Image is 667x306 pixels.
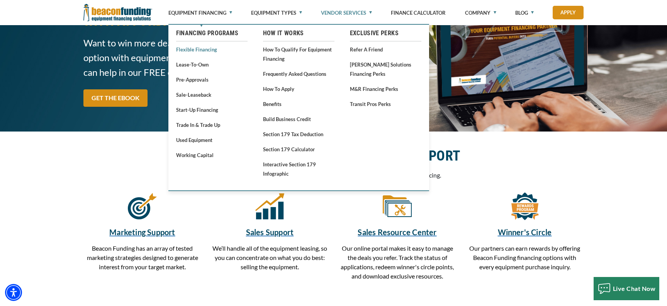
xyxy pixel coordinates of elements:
button: Live Chat Now [594,277,660,300]
a: Used Equipment [176,135,248,145]
a: Refer a Friend [350,44,421,54]
a: Trade In & Trade Up [176,120,248,130]
p: Beacon Funding offers complimentary services to make it easier to offer financing. [83,171,584,180]
a: Sales Resource Center [338,226,457,238]
a: How to Qualify for Equipment Financing [263,44,334,63]
a: Apply [553,6,584,19]
a: Sales Support [255,204,284,212]
a: Sale-Leaseback [176,90,248,99]
a: Start-Up Financing [176,105,248,115]
span: Want to win more deals? Offer your clients an affordable option with equipment financing. See how... [83,36,329,80]
a: Lease-To-Own [176,60,248,69]
img: Winner's Circle [510,191,539,221]
a: Winner's Circle [510,204,539,212]
span: Live Chat Now [613,285,656,292]
a: Marketing Support [83,226,202,238]
a: M&R Financing Perks [350,84,421,94]
a: Section 179 Tax Deduction [263,129,334,139]
a: Marketing Support [128,204,157,212]
a: How to Apply [263,84,334,94]
a: Build Business Credit [263,114,334,124]
a: Winner's Circle [466,226,584,238]
div: Accessibility Menu [5,284,22,301]
a: Benefits [263,99,334,109]
span: Beacon Funding has an array of tested marketing strategies designed to generate interest from you... [87,244,198,270]
a: Section 179 Calculator [263,144,334,154]
a: Frequently Asked Questions [263,69,334,79]
a: Exclusive Perks [350,29,421,38]
h2: PARTNER FINANCING SERVICES & SUPPORT [83,147,584,165]
img: Marketing Support [128,191,157,221]
a: How It Works [263,29,334,38]
a: GET THE EBOOK [83,89,148,107]
a: Interactive Section 179 Infographic [263,159,334,178]
a: Sales Resource Center [383,204,412,212]
img: Sales Resource Center [383,191,412,221]
img: Sales Support [255,191,284,221]
span: We’ll handle all of the equipment leasing, so you can concentrate on what you do best: selling th... [212,244,327,270]
a: Pre-approvals [176,75,248,84]
a: [PERSON_NAME] Solutions Financing Perks [350,60,421,79]
a: Sales Support [211,226,329,238]
span: Our partners can earn rewards by offering Beacon Funding financing options with every equipment p... [469,244,580,270]
a: Financing Programs [176,29,248,38]
a: Working Capital [176,150,248,160]
a: Transit Pros Perks [350,99,421,109]
a: Flexible Financing [176,44,248,54]
span: Our online portal makes it easy to manage the deals you refer. Track the status of applications, ... [341,244,454,280]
